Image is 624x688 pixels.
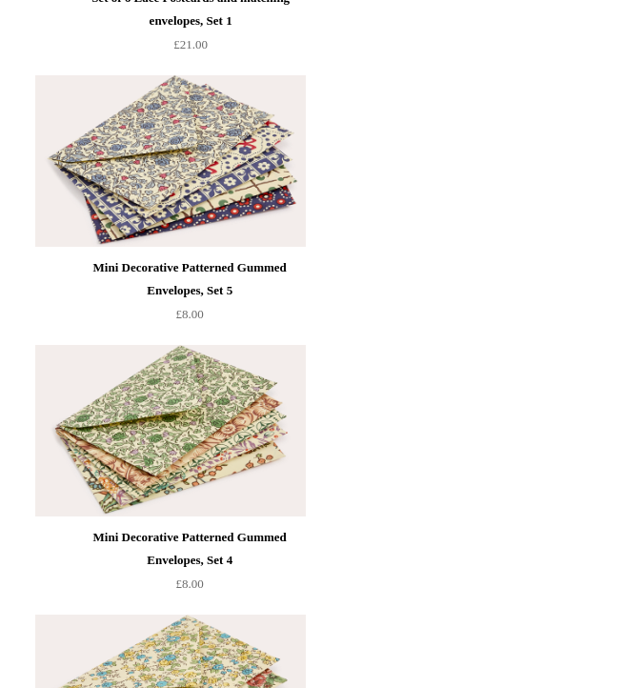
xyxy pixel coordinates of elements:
span: £21.00 [173,37,208,51]
a: Mini Decorative Patterned Gummed Envelopes, Set 4 £8.00 [73,516,307,596]
div: Mini Decorative Patterned Gummed Envelopes, Set 5 [78,256,302,302]
img: Mini Decorative Patterned Gummed Envelopes, Set 5 [35,75,306,247]
a: Mini Decorative Patterned Gummed Envelopes, Set 5 £8.00 [73,247,307,326]
span: £8.00 [176,307,204,321]
div: Mini Decorative Patterned Gummed Envelopes, Set 4 [78,526,302,572]
a: Mini Decorative Patterned Gummed Envelopes, Set 4 Mini Decorative Patterned Gummed Envelopes, Set 4 [73,345,344,516]
a: Mini Decorative Patterned Gummed Envelopes, Set 5 Mini Decorative Patterned Gummed Envelopes, Set 5 [73,75,344,247]
span: £8.00 [176,577,204,591]
img: Mini Decorative Patterned Gummed Envelopes, Set 4 [35,345,306,516]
